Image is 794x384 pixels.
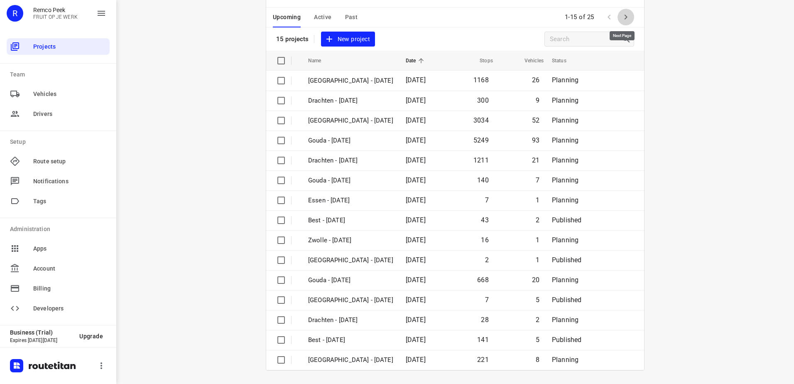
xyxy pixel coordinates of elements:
span: Apps [33,244,106,253]
span: [DATE] [406,116,426,124]
span: 20 [532,276,539,284]
button: Upgrade [73,329,110,344]
span: 668 [477,276,489,284]
span: Published [552,336,582,344]
span: [DATE] [406,356,426,364]
span: 1-15 of 25 [561,8,598,26]
span: Planning [552,236,578,244]
span: 141 [477,336,489,344]
span: [DATE] [406,96,426,104]
span: 7 [536,176,539,184]
span: 1211 [473,156,489,164]
span: 1 [536,196,539,204]
div: Route setup [7,153,110,170]
span: Status [552,56,577,66]
p: Gouda - Friday [308,176,393,185]
span: 5249 [473,136,489,144]
span: 1 [536,236,539,244]
span: Notifications [33,177,106,186]
p: Business (Trial) [10,329,73,336]
span: [DATE] [406,156,426,164]
div: Notifications [7,173,110,190]
span: 5 [536,336,539,344]
span: Planning [552,316,578,324]
div: R [7,5,23,22]
span: Planning [552,156,578,164]
span: [DATE] [406,316,426,324]
span: Route setup [33,157,106,166]
span: Published [552,216,582,224]
span: Upgrade [79,333,103,340]
span: 300 [477,96,489,104]
p: Team [10,70,110,79]
span: 28 [481,316,488,324]
p: Remco Peek [33,7,78,13]
p: Antwerpen - Thursday [308,256,393,265]
span: 221 [477,356,489,364]
span: 43 [481,216,488,224]
div: Vehicles [7,86,110,102]
span: 2 [536,316,539,324]
p: Drachten - Monday [308,156,393,165]
input: Search projects [550,33,621,46]
span: Vehicles [33,90,106,98]
span: Upcoming [273,12,301,22]
span: [DATE] [406,136,426,144]
span: New project [326,34,370,44]
span: Planning [552,136,578,144]
span: Planning [552,76,578,84]
p: Expires [DATE][DATE] [10,337,73,343]
span: 8 [536,356,539,364]
span: 93 [532,136,539,144]
p: Essen - Friday [308,196,393,205]
span: 3034 [473,116,489,124]
div: Account [7,260,110,277]
span: Active [314,12,331,22]
span: Stops [469,56,493,66]
div: Developers [7,300,110,317]
span: Date [406,56,427,66]
div: Search [621,34,634,44]
span: Planning [552,276,578,284]
p: Drachten - Tuesday [308,96,393,106]
div: Billing [7,280,110,297]
span: Previous Page [601,9,618,25]
span: 1 [536,256,539,264]
p: 15 projects [276,35,309,43]
span: [DATE] [406,296,426,304]
span: Tags [33,197,106,206]
span: [DATE] [406,216,426,224]
p: Setup [10,138,110,146]
span: [DATE] [406,176,426,184]
p: Best - Thursday [308,335,393,345]
p: Administration [10,225,110,234]
p: Best - Friday [308,216,393,225]
span: Developers [33,304,106,313]
p: Gouda - Thursday [308,276,393,285]
p: Gemeente Rotterdam - Thursday [308,295,393,305]
button: New project [321,32,375,47]
span: Name [308,56,332,66]
span: Account [33,264,106,273]
span: 2 [485,256,489,264]
span: 16 [481,236,488,244]
span: Planning [552,116,578,124]
span: Planning [552,196,578,204]
span: Planning [552,176,578,184]
span: Published [552,256,582,264]
span: Past [345,12,358,22]
span: Published [552,296,582,304]
span: Drivers [33,110,106,118]
div: Drivers [7,106,110,122]
span: 2 [536,216,539,224]
span: [DATE] [406,196,426,204]
span: 140 [477,176,489,184]
div: Projects [7,38,110,55]
p: FRUIT OP JE WERK [33,14,78,20]
span: 21 [532,156,539,164]
span: Vehicles [514,56,544,66]
span: [DATE] [406,256,426,264]
span: 52 [532,116,539,124]
span: 7 [485,296,489,304]
span: Planning [552,96,578,104]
